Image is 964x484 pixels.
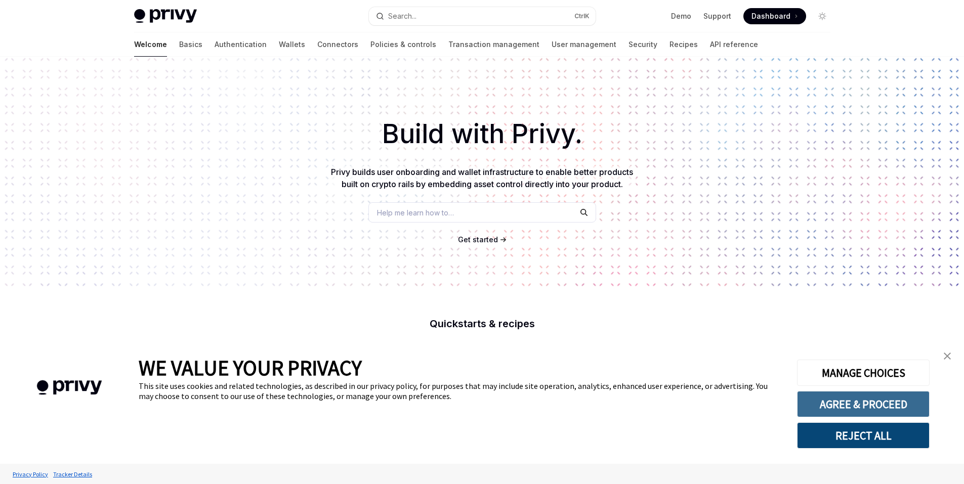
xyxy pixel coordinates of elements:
[552,32,616,57] a: User management
[370,32,436,57] a: Policies & controls
[797,360,930,386] button: MANAGE CHOICES
[139,381,782,401] div: This site uses cookies and related technologies, as described in our privacy policy, for purposes...
[703,11,731,21] a: Support
[134,32,167,57] a: Welcome
[10,465,51,483] a: Privacy Policy
[134,9,197,23] img: light logo
[458,235,498,244] span: Get started
[304,319,660,329] h2: Quickstarts & recipes
[215,32,267,57] a: Authentication
[331,167,633,189] span: Privy builds user onboarding and wallet infrastructure to enable better products built on crypto ...
[179,32,202,57] a: Basics
[814,8,830,24] button: Toggle dark mode
[388,10,416,22] div: Search...
[51,465,95,483] a: Tracker Details
[671,11,691,21] a: Demo
[369,7,596,25] button: Search...CtrlK
[574,12,590,20] span: Ctrl K
[16,114,948,154] h1: Build with Privy.
[15,366,123,410] img: company logo
[797,422,930,449] button: REJECT ALL
[751,11,790,21] span: Dashboard
[279,32,305,57] a: Wallets
[743,8,806,24] a: Dashboard
[937,346,957,366] a: close banner
[317,32,358,57] a: Connectors
[628,32,657,57] a: Security
[710,32,758,57] a: API reference
[944,353,951,360] img: close banner
[139,355,362,381] span: WE VALUE YOUR PRIVACY
[448,32,539,57] a: Transaction management
[797,391,930,417] button: AGREE & PROCEED
[377,207,454,218] span: Help me learn how to…
[458,235,498,245] a: Get started
[669,32,698,57] a: Recipes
